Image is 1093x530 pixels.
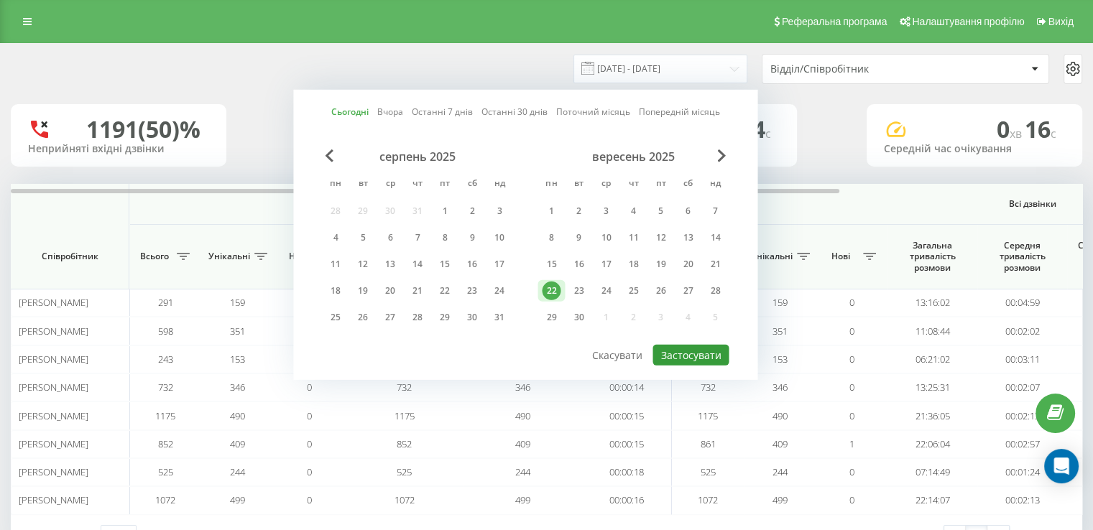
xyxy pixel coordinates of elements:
span: 409 [230,437,245,450]
td: 00:00:15 [582,401,672,429]
span: c [1051,126,1056,141]
div: 10 [490,228,509,247]
div: вт 19 серп 2025 р. [349,280,377,302]
div: 20 [678,255,697,274]
td: 00:00:15 [582,430,672,458]
div: сб 6 вер 2025 р. [674,200,701,222]
div: чт 14 серп 2025 р. [404,254,431,275]
td: 00:01:24 [977,458,1067,486]
span: 1 [849,437,854,450]
div: пн 29 вер 2025 р. [538,307,565,328]
div: 17 [596,255,615,274]
a: Сьогодні [331,105,369,118]
span: 525 [701,465,716,478]
div: пт 8 серп 2025 р. [431,227,458,248]
span: 409 [773,437,788,450]
div: чт 21 серп 2025 р. [404,280,431,302]
span: [PERSON_NAME] [19,381,88,394]
td: 00:00:16 [582,486,672,514]
div: 17 [490,255,509,274]
span: [PERSON_NAME] [19,465,88,478]
div: 1191 (50)% [86,116,200,143]
div: 6 [678,202,697,220]
div: ср 17 вер 2025 р. [592,254,619,275]
span: 0 [849,296,854,309]
span: Всього [137,251,172,262]
div: 21 [408,282,427,300]
span: 499 [515,493,530,506]
div: 26 [651,282,670,300]
td: 00:00:14 [582,373,672,401]
div: чт 18 вер 2025 р. [619,254,647,275]
span: 0 [849,493,854,506]
div: 2 [463,202,481,220]
div: 22 [435,282,454,300]
div: ср 24 вер 2025 р. [592,280,619,302]
div: нд 31 серп 2025 р. [486,307,513,328]
td: 11:08:44 [887,317,977,345]
div: нд 24 серп 2025 р. [486,280,513,302]
td: 00:02:57 [977,430,1067,458]
span: 499 [230,493,245,506]
div: вт 9 вер 2025 р. [565,227,592,248]
div: 11 [326,255,345,274]
div: 3 [596,202,615,220]
abbr: четвер [407,174,428,195]
div: 28 [408,308,427,327]
div: пн 18 серп 2025 р. [322,280,349,302]
span: Previous Month [325,149,333,162]
div: 9 [569,228,588,247]
div: 19 [354,282,372,300]
span: 1072 [155,493,175,506]
abbr: вівторок [352,174,374,195]
div: 16 [569,255,588,274]
div: пн 4 серп 2025 р. [322,227,349,248]
div: 22 [542,282,561,300]
abbr: середа [595,174,617,195]
span: 159 [230,296,245,309]
div: пт 1 серп 2025 р. [431,200,458,222]
div: пт 22 серп 2025 р. [431,280,458,302]
span: Next Month [717,149,726,162]
span: 490 [230,409,245,422]
div: 12 [651,228,670,247]
div: 14 [706,228,724,247]
div: 7 [408,228,427,247]
span: Середня тривалість розмови [988,240,1056,274]
div: сб 13 вер 2025 р. [674,227,701,248]
span: 1175 [155,409,175,422]
div: 25 [326,308,345,327]
div: Відділ/Співробітник [770,63,942,75]
abbr: субота [677,174,698,195]
abbr: середа [379,174,401,195]
div: 7 [706,202,724,220]
div: 12 [354,255,372,274]
div: пт 15 серп 2025 р. [431,254,458,275]
span: [PERSON_NAME] [19,493,88,506]
div: 30 [463,308,481,327]
div: 31 [490,308,509,327]
span: [PERSON_NAME] [19,325,88,338]
div: 24 [596,282,615,300]
span: 852 [397,437,412,450]
div: пн 15 вер 2025 р. [538,254,565,275]
span: [PERSON_NAME] [19,296,88,309]
span: 351 [230,325,245,338]
span: 291 [158,296,173,309]
a: Останні 7 днів [412,105,473,118]
div: 16 [463,255,481,274]
div: 9 [463,228,481,247]
div: 6 [381,228,400,247]
div: пн 25 серп 2025 р. [322,307,349,328]
div: нд 14 вер 2025 р. [701,227,729,248]
div: чт 25 вер 2025 р. [619,280,647,302]
span: 0 [849,409,854,422]
td: 00:02:13 [977,486,1067,514]
td: 22:14:07 [887,486,977,514]
div: 4 [326,228,345,247]
div: пт 12 вер 2025 р. [647,227,674,248]
span: 598 [158,325,173,338]
span: 732 [158,381,173,394]
td: 00:02:13 [977,401,1067,429]
span: Унікальні [751,251,793,262]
